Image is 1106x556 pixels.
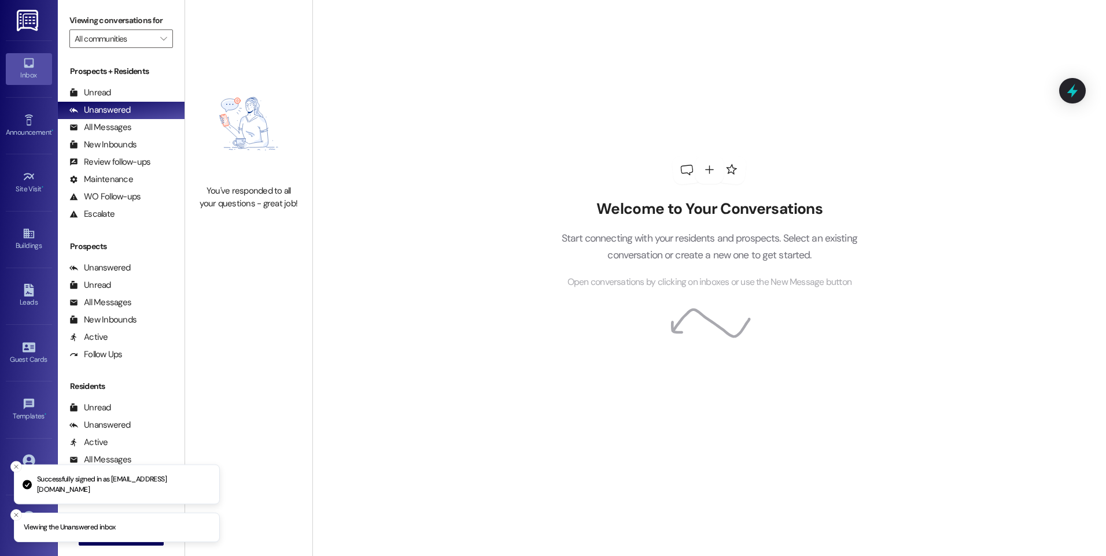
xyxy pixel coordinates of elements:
[6,338,52,369] a: Guest Cards
[69,296,131,309] div: All Messages
[58,65,185,77] div: Prospects + Residents
[58,380,185,392] div: Residents
[198,68,300,179] img: empty-state
[69,208,115,220] div: Escalate
[45,410,46,418] span: •
[69,173,133,186] div: Maintenance
[544,200,875,218] h2: Welcome to Your Conversations
[69,314,137,326] div: New Inbounds
[10,461,22,473] button: Close toast
[6,224,52,255] a: Buildings
[69,402,111,414] div: Unread
[37,475,210,495] p: Successfully signed in as [EMAIL_ADDRESS][DOMAIN_NAME]
[160,34,167,43] i: 
[544,230,875,263] p: Start connecting with your residents and prospects. Select an existing conversation or create a n...
[75,29,154,48] input: All communities
[69,454,131,466] div: All Messages
[69,12,173,29] label: Viewing conversations for
[6,167,52,198] a: Site Visit •
[69,139,137,151] div: New Inbounds
[69,156,150,168] div: Review follow-ups
[58,240,185,253] div: Prospects
[69,349,123,361] div: Follow Ups
[69,436,108,448] div: Active
[69,121,131,134] div: All Messages
[17,10,40,31] img: ResiDesk Logo
[51,127,53,135] span: •
[69,419,131,431] div: Unanswered
[69,191,141,203] div: WO Follow-ups
[6,53,52,84] a: Inbox
[567,275,851,290] span: Open conversations by clicking on inboxes or use the New Message button
[69,104,131,116] div: Unanswered
[69,279,111,291] div: Unread
[69,87,111,99] div: Unread
[24,522,116,533] p: Viewing the Unanswered inbox
[6,451,52,482] a: Account
[6,507,52,539] a: Support
[198,185,300,210] div: You've responded to all your questions - great job!
[10,509,22,521] button: Close toast
[69,262,131,274] div: Unanswered
[6,280,52,312] a: Leads
[6,394,52,425] a: Templates •
[69,331,108,343] div: Active
[42,183,43,191] span: •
